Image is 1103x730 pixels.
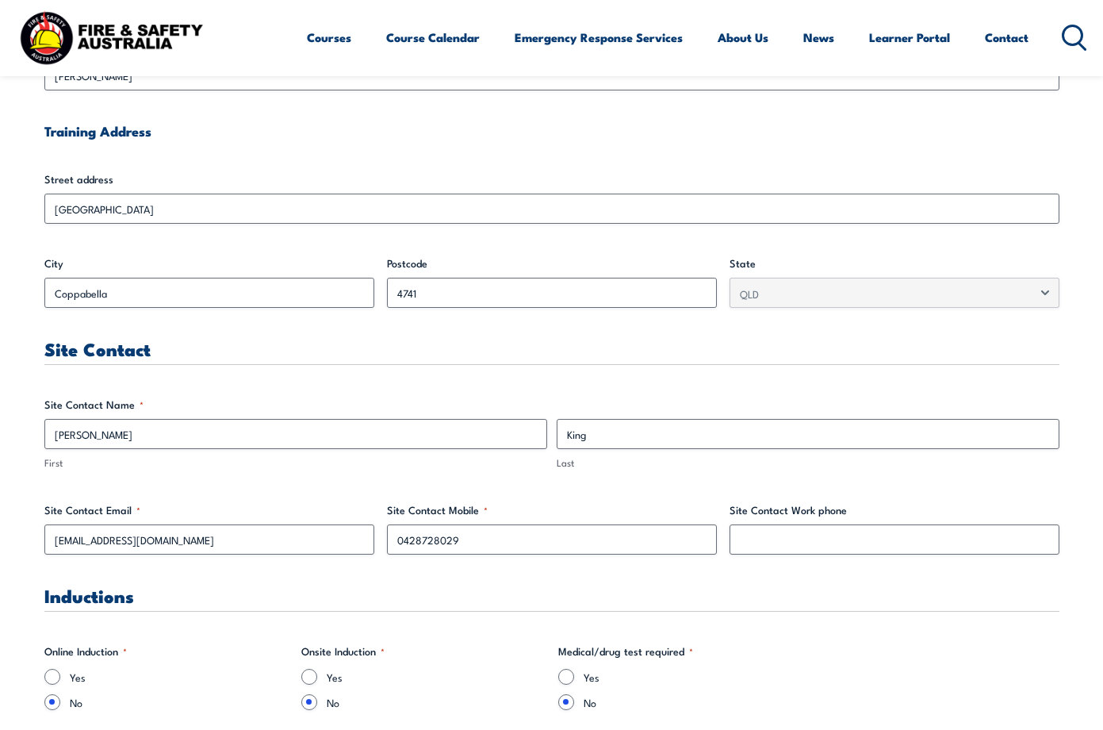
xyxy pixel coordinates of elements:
[44,255,374,271] label: City
[558,644,693,659] legend: Medical/drug test required
[327,669,546,685] label: Yes
[557,455,1059,471] label: Last
[44,455,547,471] label: First
[730,255,1059,271] label: State
[44,397,144,413] legend: Site Contact Name
[307,18,351,56] a: Courses
[718,18,768,56] a: About Us
[387,502,717,518] label: Site Contact Mobile
[387,255,717,271] label: Postcode
[869,18,950,56] a: Learner Portal
[44,122,1059,140] h4: Training Address
[985,18,1028,56] a: Contact
[44,171,1059,187] label: Street address
[44,502,374,518] label: Site Contact Email
[515,18,683,56] a: Emergency Response Services
[44,644,127,659] legend: Online Induction
[70,669,289,685] label: Yes
[730,502,1059,518] label: Site Contact Work phone
[327,694,546,710] label: No
[301,644,385,659] legend: Onsite Induction
[44,586,1059,605] h3: Inductions
[70,694,289,710] label: No
[44,340,1059,358] h3: Site Contact
[584,694,802,710] label: No
[803,18,834,56] a: News
[584,669,802,685] label: Yes
[386,18,480,56] a: Course Calendar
